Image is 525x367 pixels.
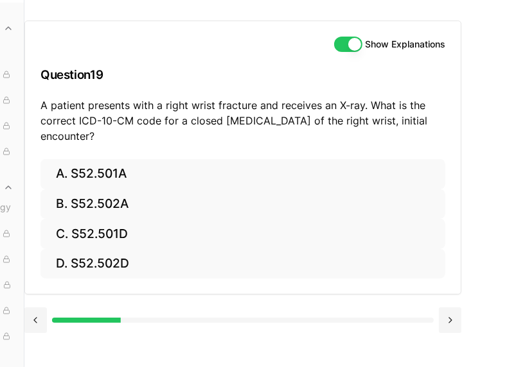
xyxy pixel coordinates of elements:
[365,40,445,49] label: Show Explanations
[40,189,445,219] button: B. S52.502A
[40,249,445,279] button: D. S52.502D
[40,98,445,144] p: A patient presents with a right wrist fracture and receives an X-ray. What is the correct ICD-10-...
[40,56,445,94] h3: Question 19
[40,219,445,249] button: C. S52.501D
[40,159,445,189] button: A. S52.501A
